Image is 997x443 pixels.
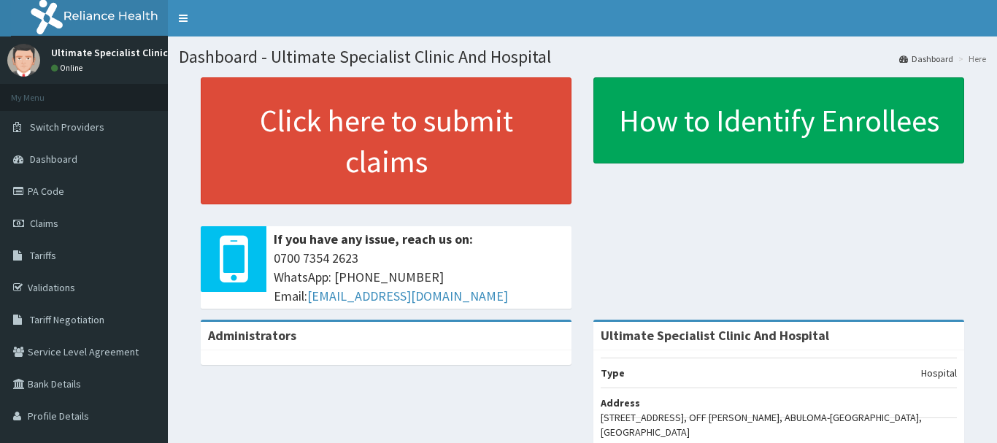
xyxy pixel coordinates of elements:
span: 0700 7354 2623 WhatsApp: [PHONE_NUMBER] Email: [274,249,564,305]
p: [STREET_ADDRESS], OFF [PERSON_NAME], ABULOMA-[GEOGRAPHIC_DATA], [GEOGRAPHIC_DATA] [601,410,957,439]
span: Dashboard [30,153,77,166]
p: Ultimate Specialist Clinic Hospital [51,47,209,58]
span: Switch Providers [30,120,104,134]
a: [EMAIL_ADDRESS][DOMAIN_NAME] [307,288,508,304]
a: Dashboard [899,53,953,65]
span: Tariff Negotiation [30,313,104,326]
b: Type [601,366,625,380]
li: Here [955,53,986,65]
strong: Ultimate Specialist Clinic And Hospital [601,327,829,344]
b: Address [601,396,640,409]
span: Claims [30,217,58,230]
img: User Image [7,44,40,77]
a: How to Identify Enrollees [593,77,964,163]
p: Hospital [921,366,957,380]
a: Click here to submit claims [201,77,571,204]
b: Administrators [208,327,296,344]
h1: Dashboard - Ultimate Specialist Clinic And Hospital [179,47,986,66]
b: If you have any issue, reach us on: [274,231,473,247]
span: Tariffs [30,249,56,262]
a: Online [51,63,86,73]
